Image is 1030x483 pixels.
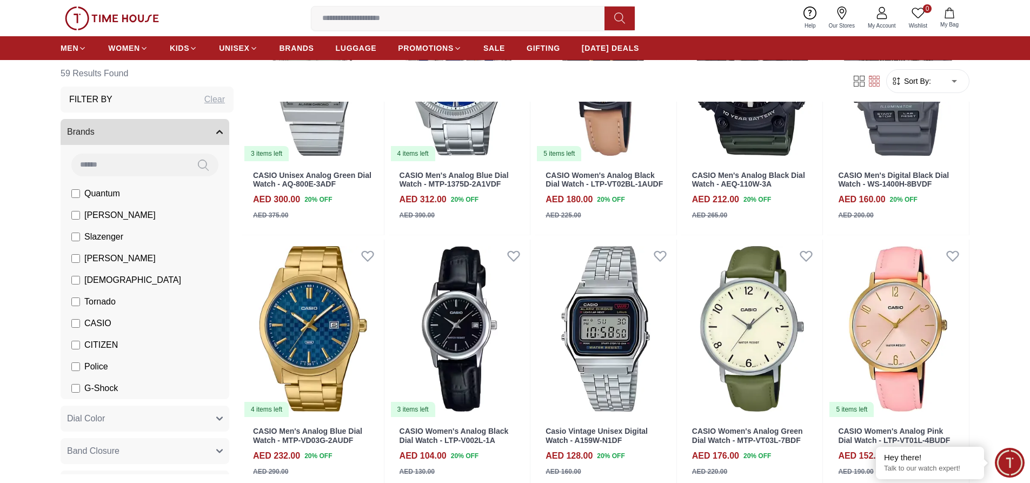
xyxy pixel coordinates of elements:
span: 20 % OFF [597,195,624,204]
input: [PERSON_NAME] [71,211,80,220]
span: Sort By: [902,76,931,87]
a: CASIO Men's Analog Blue Dial Watch - MTP-VD03G-2AUDF4 items left [242,240,384,418]
h3: Filter By [69,93,112,106]
a: CASIO Women's Analog Green Dial Watch - MTP-VT03L-7BDF [692,427,803,445]
div: 3 items left [391,402,435,417]
span: PROMOTIONS [398,43,454,54]
span: MEN [61,43,78,54]
img: Casio Vintage Unisex Digital Watch - A159W-N1DF [535,240,676,418]
a: CASIO Unisex Analog Green Dial Watch - AQ-800E-3ADF [253,171,371,189]
button: Band Closure [61,438,229,464]
span: Help [800,22,820,30]
div: AED 160.00 [546,467,581,477]
div: AED 200.00 [838,210,873,220]
h6: 59 Results Found [61,61,234,87]
div: AED 220.00 [692,467,727,477]
a: [DATE] DEALS [582,38,639,58]
span: 20 % OFF [304,195,332,204]
div: 4 items left [391,146,435,161]
a: WOMEN [108,38,148,58]
a: BRANDS [280,38,314,58]
img: CASIO Women's Analog Green Dial Watch - MTP-VT03L-7BDF [681,240,823,418]
span: 0 [923,4,932,13]
span: 20 % OFF [743,195,771,204]
span: 20 % OFF [451,451,479,461]
span: 20 % OFF [597,451,624,461]
span: My Bag [936,21,963,29]
a: KIDS [170,38,197,58]
img: CASIO Women's Analog Black Dial Watch - LTP-V002L-1A [389,240,530,418]
div: Clear [204,93,225,106]
h4: AED 176.00 [692,449,739,462]
h4: AED 128.00 [546,449,593,462]
span: My Account [863,22,900,30]
span: [PERSON_NAME] [84,209,156,222]
div: AED 190.00 [838,467,873,477]
a: LUGGAGE [336,38,377,58]
div: 5 items left [829,402,874,417]
a: 0Wishlist [902,4,934,32]
span: CITIZEN [84,339,118,352]
div: 5 items left [537,146,581,161]
div: AED 225.00 [546,210,581,220]
a: CASIO Men's Analog Blue Dial Watch - MTP-1375D-2A1VDF [400,171,509,189]
span: Quantum [84,187,120,200]
div: Hey there! [884,452,976,463]
img: ... [65,6,159,30]
span: Dial Color [67,412,105,425]
span: CASIO [84,317,111,330]
h4: AED 232.00 [253,449,300,462]
span: GIFTING [527,43,560,54]
span: G-Shock [84,382,118,395]
div: AED 130.00 [400,467,435,477]
input: Slazenger [71,233,80,241]
h4: AED 160.00 [838,193,885,206]
span: SALE [483,43,505,54]
a: CASIO Women's Analog Pink Dial Watch - LTP-VT01L-4BUDF5 items left [827,240,969,418]
span: 20 % OFF [304,451,332,461]
a: CASIO Men's Digital Black Dial Watch - WS-1400H-8BVDF [838,171,949,189]
span: [PERSON_NAME] [84,252,156,265]
span: [DEMOGRAPHIC_DATA] [84,274,181,287]
a: MEN [61,38,87,58]
button: Sort By: [891,76,931,87]
h4: AED 212.00 [692,193,739,206]
input: CASIO [71,319,80,328]
h4: AED 152.00 [838,449,885,462]
a: PROMOTIONS [398,38,462,58]
span: Police [84,360,108,373]
img: CASIO Women's Analog Pink Dial Watch - LTP-VT01L-4BUDF [827,240,969,418]
img: CASIO Men's Analog Blue Dial Watch - MTP-VD03G-2AUDF [242,240,384,418]
span: Tornado [84,295,116,308]
div: 4 items left [244,402,289,417]
a: Our Stores [822,4,861,32]
span: Our Stores [825,22,859,30]
a: UNISEX [219,38,257,58]
span: Slazenger [84,230,123,243]
h4: AED 300.00 [253,193,300,206]
input: Tornado [71,297,80,306]
div: AED 290.00 [253,467,288,477]
span: Wishlist [905,22,932,30]
input: [DEMOGRAPHIC_DATA] [71,276,80,284]
span: 20 % OFF [451,195,479,204]
button: My Bag [934,5,965,31]
div: AED 390.00 [400,210,435,220]
input: Quantum [71,189,80,198]
a: CASIO Men's Analog Black Dial Watch - AEQ-110W-3A [692,171,805,189]
a: CASIO Women's Analog Pink Dial Watch - LTP-VT01L-4BUDF [838,427,950,445]
div: AED 375.00 [253,210,288,220]
div: 3 items left [244,146,289,161]
a: GIFTING [527,38,560,58]
p: Talk to our watch expert! [884,464,976,473]
a: Help [798,4,822,32]
a: CASIO Women's Analog Black Dial Watch - LTP-VT02BL-1AUDF [546,171,663,189]
h4: AED 104.00 [400,449,447,462]
span: Brands [67,125,95,138]
span: LUGGAGE [336,43,377,54]
span: BRANDS [280,43,314,54]
a: Casio Vintage Unisex Digital Watch - A159W-N1DF [546,427,648,445]
a: CASIO Women's Analog Black Dial Watch - LTP-V002L-1A3 items left [389,240,530,418]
